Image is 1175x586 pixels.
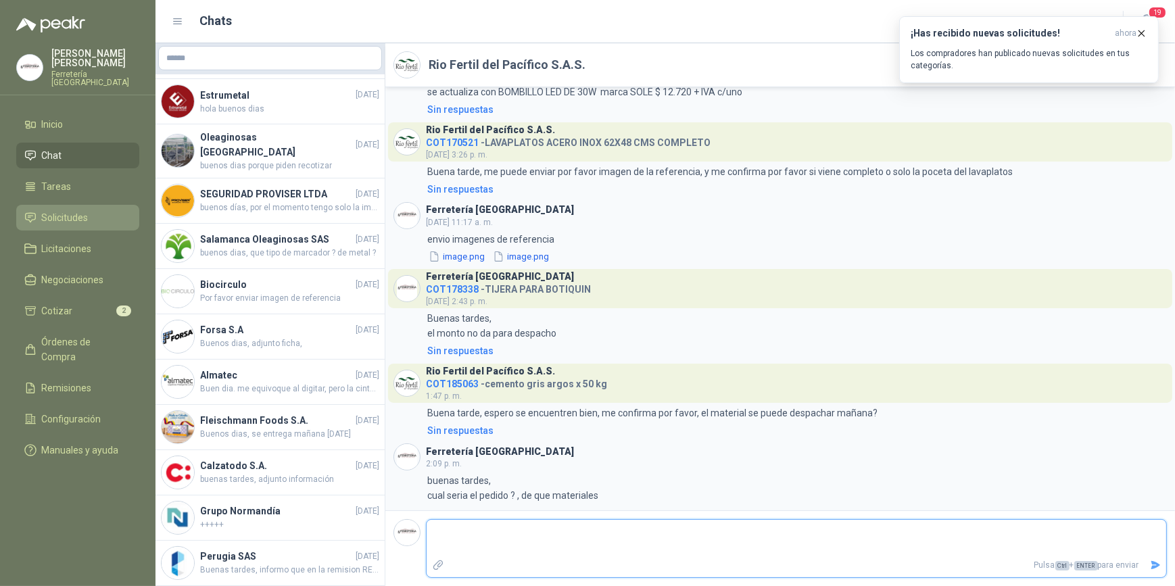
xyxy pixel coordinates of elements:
[42,148,62,163] span: Chat
[155,224,385,269] a: Company LogoSalamanca Oleaginosas SAS[DATE]buenos dias, que tipo de marcador ? de metal ?
[200,103,379,116] span: hola buenos dias
[162,230,194,262] img: Company Logo
[155,178,385,224] a: Company LogoSEGURIDAD PROVISER LTDA[DATE]buenos días, por el momento tengo solo la imagen porque ...
[16,205,139,230] a: Solicitudes
[162,85,194,118] img: Company Logo
[394,129,420,155] img: Company Logo
[394,276,420,301] img: Company Logo
[16,143,139,168] a: Chat
[42,241,92,256] span: Licitaciones
[162,502,194,534] img: Company Logo
[1074,561,1098,570] span: ENTER
[155,124,385,178] a: Company LogoOleaginosas [GEOGRAPHIC_DATA][DATE]buenos dias porque piden recotizar
[356,550,379,563] span: [DATE]
[42,179,72,194] span: Tareas
[16,16,85,32] img: Logo peakr
[200,549,353,564] h4: Perugia SAS
[426,284,479,295] span: COT178338
[425,343,1167,358] a: Sin respuestas
[427,164,1013,179] p: Buena tarde, me puede enviar por favor imagen de la referencia, y me confirma por favor si viene ...
[200,130,353,160] h4: Oleaginosas [GEOGRAPHIC_DATA]
[155,405,385,450] a: Company LogoFleischmann Foods S.A.[DATE]Buenos dias, se entrega mañana [DATE]
[200,473,379,486] span: buenas tardes, adjunto información
[16,174,139,199] a: Tareas
[200,322,353,337] h4: Forsa S.A
[426,218,493,227] span: [DATE] 11:17 a. m.
[200,518,379,531] span: +++++
[426,375,607,388] h4: - cemento gris argos x 50 kg
[200,292,379,305] span: Por favor enviar imagen de referencia
[16,406,139,432] a: Configuración
[162,185,194,217] img: Company Logo
[426,150,487,160] span: [DATE] 3:26 p. m.
[16,236,139,262] a: Licitaciones
[162,366,194,398] img: Company Logo
[911,28,1109,39] h3: ¡Has recibido nuevas solicitudes!
[162,547,194,579] img: Company Logo
[394,520,420,545] img: Company Logo
[426,280,591,293] h4: - TIJERA PARA BOTIQUIN
[356,369,379,382] span: [DATE]
[155,314,385,360] a: Company LogoForsa S.A[DATE]Buenos dias, adjunto ficha,
[16,437,139,463] a: Manuales y ayuda
[42,335,126,364] span: Órdenes de Compra
[1148,6,1167,19] span: 19
[116,306,131,316] span: 2
[16,298,139,324] a: Cotizar2
[426,273,574,280] h3: Ferretería [GEOGRAPHIC_DATA]
[17,55,43,80] img: Company Logo
[200,11,233,30] h1: Chats
[425,423,1167,438] a: Sin respuestas
[42,303,73,318] span: Cotizar
[155,495,385,541] a: Company LogoGrupo Normandía[DATE]+++++
[426,448,574,456] h3: Ferretería [GEOGRAPHIC_DATA]
[426,297,487,306] span: [DATE] 2:43 p. m.
[200,428,379,441] span: Buenos dias, se entrega mañana [DATE]
[155,450,385,495] a: Company LogoCalzatodo S.A.[DATE]buenas tardes, adjunto información
[356,89,379,101] span: [DATE]
[911,47,1147,72] p: Los compradores han publicado nuevas solicitudes en tus categorías.
[427,182,494,197] div: Sin respuestas
[426,391,462,401] span: 1:47 p. m.
[200,88,353,103] h4: Estrumetal
[200,160,379,172] span: buenos dias porque piden recotizar
[427,84,742,99] p: se actualiza con BOMBILLO LED DE 30W marca SOLE $ 12.720 + IVA c/uno
[356,324,379,337] span: [DATE]
[356,505,379,518] span: [DATE]
[425,182,1167,197] a: Sin respuestas
[16,267,139,293] a: Negociaciones
[42,210,89,225] span: Solicitudes
[426,459,462,468] span: 2:09 p. m.
[200,413,353,428] h4: Fleischmann Foods S.A.
[1115,28,1136,39] span: ahora
[200,564,379,577] span: Buenas tardes, informo que en la remision REM 003953, no llegaron los 4 kilos de cloro el mensaje...
[356,460,379,472] span: [DATE]
[42,412,101,426] span: Configuración
[356,188,379,201] span: [DATE]
[427,473,598,503] p: buenas tardes, cual seria el pedido ? , de que materiales
[394,370,420,396] img: Company Logo
[427,554,450,577] label: Adjuntar archivos
[200,201,379,214] span: buenos días, por el momento tengo solo la imagen porque se mandan a fabricar
[162,456,194,489] img: Company Logo
[450,554,1145,577] p: Pulsa + para enviar
[426,137,479,148] span: COT170521
[429,55,585,74] h2: Rio Fertil del Pacífico S.A.S.
[51,49,139,68] p: [PERSON_NAME] [PERSON_NAME]
[899,16,1159,83] button: ¡Has recibido nuevas solicitudes!ahora Los compradores han publicado nuevas solicitudes en tus ca...
[200,383,379,395] span: Buen dia. me equivoque al digitar, pero la cinta es de 500 mts, el precio esta tal como me lo die...
[155,360,385,405] a: Company LogoAlmatec[DATE]Buen dia. me equivoque al digitar, pero la cinta es de 500 mts, el preci...
[200,504,353,518] h4: Grupo Normandía
[394,444,420,470] img: Company Logo
[162,411,194,443] img: Company Logo
[427,249,486,264] button: image.png
[427,423,494,438] div: Sin respuestas
[155,269,385,314] a: Company LogoBiocirculo[DATE]Por favor enviar imagen de referencia
[42,381,92,395] span: Remisiones
[426,134,711,147] h4: - LAVAPLATOS ACERO INOX 62X48 CMS COMPLETO
[356,233,379,246] span: [DATE]
[42,443,119,458] span: Manuales y ayuda
[200,368,353,383] h4: Almatec
[427,343,494,358] div: Sin respuestas
[155,541,385,586] a: Company LogoPerugia SAS[DATE]Buenas tardes, informo que en la remision REM 003953, no llegaron lo...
